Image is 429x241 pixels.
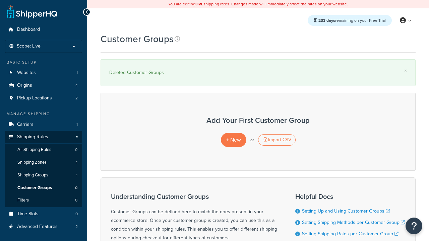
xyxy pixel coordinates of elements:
[75,197,77,203] span: 0
[5,182,82,194] li: Customer Groups
[302,208,390,215] a: Setting Up and Using Customer Groups
[5,144,82,156] li: All Shipping Rules
[76,160,77,165] span: 1
[5,221,82,233] li: Advanced Features
[76,70,78,76] span: 1
[17,185,52,191] span: Customer Groups
[5,169,82,181] a: Shipping Groups 1
[111,193,279,200] h3: Understanding Customer Groups
[5,79,82,92] a: Origins 4
[17,44,41,49] span: Scope: Live
[302,230,399,237] a: Setting Shipping Rates per Customer Group
[404,68,407,73] a: ×
[5,194,82,207] li: Filters
[250,135,254,145] p: or
[5,92,82,104] a: Pickup Locations 2
[17,70,36,76] span: Websites
[221,133,246,147] a: + New
[75,224,78,230] span: 2
[5,118,82,131] li: Carriers
[5,208,82,220] li: Time Slots
[17,147,51,153] span: All Shipping Rules
[75,211,78,217] span: 0
[7,5,57,18] a: ShipperHQ Home
[295,193,405,200] h3: Helpful Docs
[17,211,39,217] span: Time Slots
[5,23,82,36] a: Dashboard
[318,17,335,23] strong: 233 days
[195,1,203,7] b: LIVE
[5,131,82,207] li: Shipping Rules
[76,172,77,178] span: 1
[17,134,48,140] span: Shipping Rules
[5,67,82,79] li: Websites
[17,197,29,203] span: Filters
[17,224,58,230] span: Advanced Features
[17,160,47,165] span: Shipping Zones
[5,60,82,65] div: Basic Setup
[258,134,296,146] div: Import CSV
[5,156,82,169] li: Shipping Zones
[5,169,82,181] li: Shipping Groups
[5,144,82,156] a: All Shipping Rules 0
[5,208,82,220] a: Time Slots 0
[75,147,77,153] span: 0
[17,95,52,101] span: Pickup Locations
[302,219,405,226] a: Setting Shipping Methods per Customer Group
[17,27,40,32] span: Dashboard
[75,95,78,101] span: 2
[109,68,407,77] div: Deleted Customer Groups
[5,182,82,194] a: Customer Groups 0
[226,136,241,144] span: + New
[5,221,82,233] a: Advanced Features 2
[76,122,78,128] span: 1
[5,79,82,92] li: Origins
[5,194,82,207] a: Filters 0
[108,116,409,125] h3: Add Your First Customer Group
[5,118,82,131] a: Carriers 1
[406,218,422,234] button: Open Resource Center
[5,131,82,143] a: Shipping Rules
[5,67,82,79] a: Websites 1
[5,156,82,169] a: Shipping Zones 1
[5,92,82,104] li: Pickup Locations
[75,185,77,191] span: 0
[75,83,78,88] span: 4
[17,122,34,128] span: Carriers
[101,32,174,46] h1: Customer Groups
[17,172,48,178] span: Shipping Groups
[308,15,392,26] div: remaining on your Free Trial
[5,111,82,117] div: Manage Shipping
[17,83,32,88] span: Origins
